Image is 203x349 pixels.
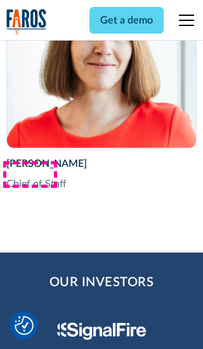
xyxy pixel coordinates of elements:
[6,9,47,35] a: home
[15,316,34,335] img: Revisit consent button
[6,176,197,192] div: Chief of Staff
[6,9,47,35] img: Logo of the analytics and reporting company Faros.
[15,316,34,335] button: Cookie Settings
[57,322,147,340] img: Signal Fire Logo
[171,5,197,36] div: menu
[49,273,154,292] h2: Our Investors
[89,7,164,34] a: Get a demo
[6,156,197,171] div: [PERSON_NAME]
